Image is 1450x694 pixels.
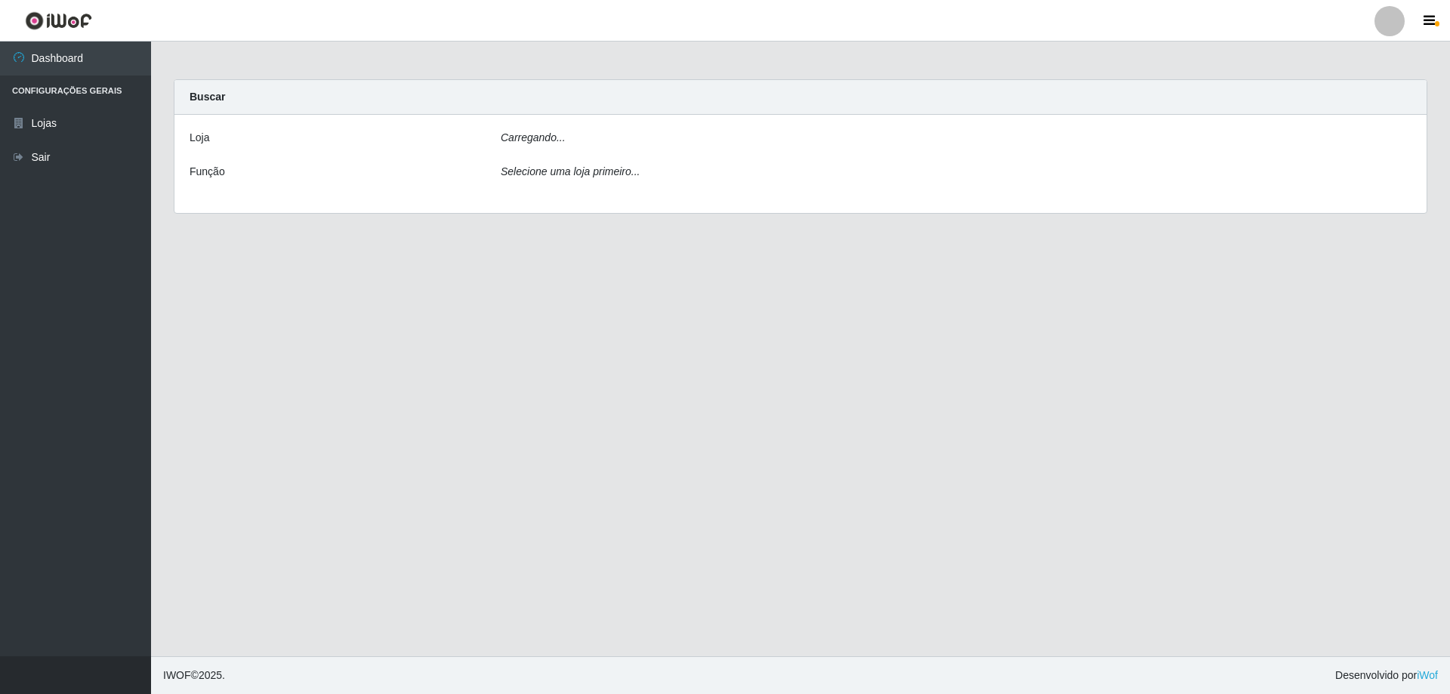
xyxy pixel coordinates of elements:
img: CoreUI Logo [25,11,92,30]
span: © 2025 . [163,668,225,683]
label: Função [190,164,225,180]
span: IWOF [163,669,191,681]
i: Selecione uma loja primeiro... [501,165,640,177]
label: Loja [190,130,209,146]
i: Carregando... [501,131,566,143]
strong: Buscar [190,91,225,103]
a: iWof [1417,669,1438,681]
span: Desenvolvido por [1335,668,1438,683]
